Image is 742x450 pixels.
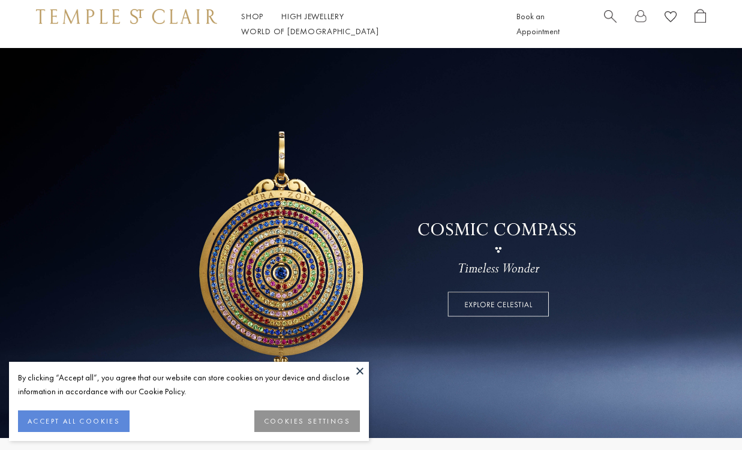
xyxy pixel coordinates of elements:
[604,9,617,39] a: Search
[36,9,217,23] img: Temple St. Clair
[254,410,360,432] button: COOKIES SETTINGS
[281,11,344,22] a: High JewelleryHigh Jewellery
[241,11,263,22] a: ShopShop
[695,9,706,39] a: Open Shopping Bag
[241,26,378,37] a: World of [DEMOGRAPHIC_DATA]World of [DEMOGRAPHIC_DATA]
[516,11,560,37] a: Book an Appointment
[18,371,360,398] div: By clicking “Accept all”, you agree that our website can store cookies on your device and disclos...
[665,9,677,28] a: View Wishlist
[18,410,130,432] button: ACCEPT ALL COOKIES
[682,394,730,438] iframe: Gorgias live chat messenger
[241,9,489,39] nav: Main navigation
